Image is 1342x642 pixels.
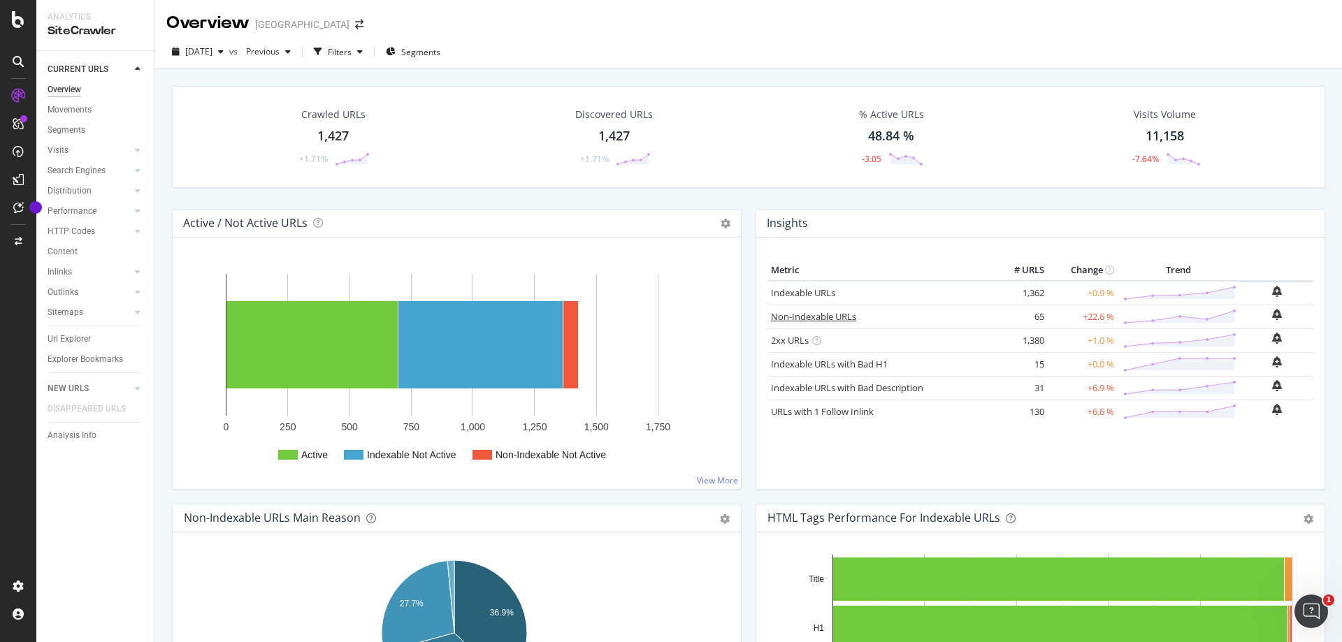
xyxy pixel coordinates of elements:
text: 250 [280,421,296,432]
a: Content [48,245,145,259]
i: Options [721,219,730,228]
div: bell-plus [1272,356,1282,367]
th: Change [1048,260,1118,281]
div: gear [1304,514,1313,524]
div: 11,158 [1146,127,1184,145]
a: URLs with 1 Follow Inlink [771,405,874,418]
div: Filters [328,46,352,58]
th: # URLS [992,260,1048,281]
span: Segments [401,46,440,58]
div: -3.05 [862,153,881,165]
text: 27.7% [400,599,424,608]
div: Search Engines [48,163,106,178]
td: 15 [992,352,1048,376]
a: Indexable URLs [771,286,835,299]
div: Inlinks [48,265,72,279]
div: DISAPPEARED URLS [48,402,126,416]
iframe: Intercom live chat [1294,594,1328,628]
div: +1.71% [580,153,609,165]
text: 1,750 [646,421,670,432]
a: Overview [48,82,145,97]
h4: Active / Not Active URLs [183,214,308,233]
div: Analysis Info [48,428,96,443]
text: 1,000 [461,421,485,432]
div: % Active URLs [859,108,924,122]
a: 2xx URLs [771,334,809,346]
td: 31 [992,376,1048,400]
div: arrow-right-arrow-left [355,20,363,29]
div: Outlinks [48,285,78,300]
span: vs [229,45,240,57]
a: Non-Indexable URLs [771,310,856,323]
a: Search Engines [48,163,131,178]
div: bell-plus [1272,333,1282,344]
div: A chart. [184,260,725,478]
div: +1.71% [299,153,328,165]
td: 130 [992,400,1048,423]
div: gear [720,514,730,524]
text: 500 [341,421,358,432]
td: +0.0 % [1048,352,1118,376]
a: Url Explorer [48,332,145,346]
a: Movements [48,103,145,117]
div: Explorer Bookmarks [48,352,123,367]
div: bell-plus [1272,286,1282,297]
div: Url Explorer [48,332,91,346]
text: Active [301,449,328,460]
a: NEW URLS [48,381,131,396]
span: 2025 Sep. 14th [185,45,212,57]
a: Distribution [48,184,131,198]
a: Sitemaps [48,305,131,320]
th: Trend [1118,260,1240,281]
button: Filters [308,41,368,63]
div: CURRENT URLS [48,62,108,77]
div: Overview [48,82,81,97]
text: Indexable Not Active [367,449,456,460]
button: [DATE] [166,41,229,63]
div: HTTP Codes [48,224,95,239]
div: Sitemaps [48,305,83,320]
div: 1,427 [317,127,349,145]
div: bell-plus [1272,309,1282,320]
div: 48.84 % [868,127,914,145]
div: Crawled URLs [301,108,366,122]
span: Previous [240,45,280,57]
div: Visits Volume [1134,108,1196,122]
a: Performance [48,204,131,219]
td: +1.0 % [1048,328,1118,352]
div: 1,427 [598,127,630,145]
span: 1 [1323,594,1334,606]
td: +22.6 % [1048,305,1118,328]
a: DISAPPEARED URLS [48,402,140,416]
a: HTTP Codes [48,224,131,239]
div: Visits [48,143,68,158]
button: Previous [240,41,296,63]
a: CURRENT URLS [48,62,131,77]
td: +6.9 % [1048,376,1118,400]
h4: Insights [767,214,808,233]
text: 36.9% [490,608,514,618]
div: NEW URLS [48,381,89,396]
text: 0 [224,421,229,432]
a: Indexable URLs with Bad H1 [771,358,888,370]
a: Explorer Bookmarks [48,352,145,367]
th: Metric [767,260,992,281]
div: Non-Indexable URLs Main Reason [184,511,361,525]
div: Tooltip anchor [29,201,42,214]
div: Performance [48,204,96,219]
text: 750 [403,421,420,432]
div: Movements [48,103,92,117]
div: HTML Tags Performance for Indexable URLs [767,511,1000,525]
a: Inlinks [48,265,131,279]
div: [GEOGRAPHIC_DATA] [255,17,349,31]
a: View More [697,474,738,486]
button: Segments [380,41,446,63]
text: Non-Indexable Not Active [496,449,606,460]
div: Segments [48,123,85,138]
td: +0.9 % [1048,281,1118,305]
a: Indexable URLs with Bad Description [771,381,923,394]
a: Analysis Info [48,428,145,443]
td: 1,380 [992,328,1048,352]
text: 1,250 [522,421,547,432]
text: H1 [814,623,825,633]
